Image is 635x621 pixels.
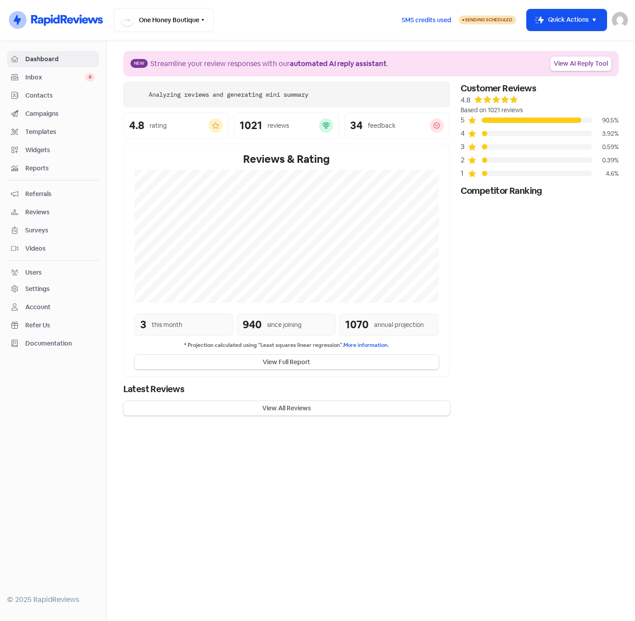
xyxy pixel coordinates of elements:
[134,355,439,369] button: View Full Report
[7,204,99,220] a: Reviews
[461,128,468,139] div: 4
[592,169,619,178] div: 4.6%
[123,382,450,396] div: Latest Reviews
[374,320,424,330] div: annual projection
[461,106,619,115] div: Based on 1021 reviews
[268,121,289,130] div: reviews
[25,303,51,312] div: Account
[461,82,619,95] div: Customer Reviews
[25,226,95,235] span: Surveys
[592,142,619,152] div: 0.59%
[123,113,229,138] a: 4.8rating
[461,95,470,106] div: 4.8
[25,284,50,294] div: Settings
[234,113,339,138] a: 1021reviews
[25,145,95,155] span: Widgets
[592,116,619,125] div: 90.5%
[152,320,182,330] div: this month
[25,91,95,100] span: Contacts
[7,69,99,86] a: Inbox 0
[461,184,619,197] div: Competitor Ranking
[7,281,99,297] a: Settings
[150,121,167,130] div: rating
[465,17,513,23] span: Sending Scheduled
[7,87,99,104] a: Contacts
[149,90,308,99] div: Analyzing reviews and generating mini summary
[7,124,99,140] a: Templates
[527,9,607,31] button: Quick Actions
[243,317,262,333] div: 940
[114,8,214,32] button: One Honey Boutique
[85,73,95,82] span: 0
[25,189,95,199] span: Referrals
[7,299,99,315] a: Account
[612,12,628,28] img: User
[7,317,99,334] a: Refer Us
[7,51,99,67] a: Dashboard
[461,115,468,126] div: 5
[7,142,99,158] a: Widgets
[25,339,95,348] span: Documentation
[25,268,42,277] div: Users
[7,335,99,352] a: Documentation
[592,129,619,138] div: 3.92%
[25,55,95,64] span: Dashboard
[550,56,611,71] a: View AI Reply Tool
[25,321,95,330] span: Refer Us
[25,73,85,82] span: Inbox
[129,120,144,131] div: 4.8
[592,156,619,165] div: 0.39%
[25,127,95,137] span: Templates
[25,109,95,118] span: Campaigns
[123,401,450,416] button: View All Reviews
[7,594,99,605] div: © 2025 RapidReviews
[25,164,95,173] span: Reports
[394,15,459,24] a: SMS credits used
[7,186,99,202] a: Referrals
[240,120,262,131] div: 1021
[402,16,451,25] span: SMS credits used
[350,120,363,131] div: 34
[461,168,468,179] div: 1
[7,240,99,257] a: Videos
[461,141,468,152] div: 3
[7,222,99,239] a: Surveys
[461,155,468,165] div: 2
[25,244,95,253] span: Videos
[7,160,99,177] a: Reports
[368,121,395,130] div: feedback
[459,15,516,25] a: Sending Scheduled
[7,264,99,281] a: Users
[130,59,148,68] span: New
[134,341,439,350] small: * Projection calculated using "Least squares linear regression".
[345,317,369,333] div: 1070
[267,320,302,330] div: since joining
[344,113,450,138] a: 34feedback
[140,317,146,333] div: 3
[290,59,387,68] b: automated AI reply assistant
[25,208,95,217] span: Reviews
[150,59,388,69] div: Streamline your review responses with our .
[343,342,389,349] a: More information.
[7,106,99,122] a: Campaigns
[134,151,439,167] div: Reviews & Rating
